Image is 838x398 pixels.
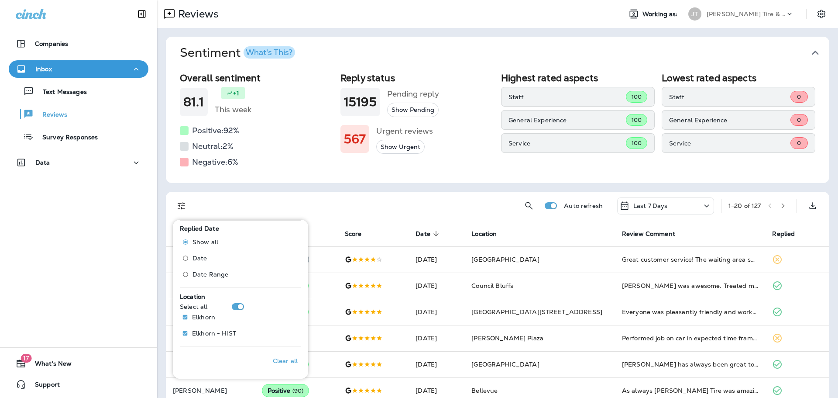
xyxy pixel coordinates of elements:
p: Auto refresh [564,202,603,209]
span: Score [345,230,362,238]
p: [PERSON_NAME] Tire & Auto [707,10,785,17]
p: Service [508,140,626,147]
button: Clear all [269,350,301,372]
span: What's New [26,360,72,370]
span: Replied [772,230,806,238]
span: Council Bluffs [471,282,513,290]
div: Positive [262,384,309,397]
span: 0 [797,139,801,147]
p: +1 [233,89,239,97]
button: Text Messages [9,82,148,100]
span: [PERSON_NAME] Plaza [471,334,543,342]
h5: Urgent reviews [376,124,433,138]
span: ( 90 ) [292,387,304,395]
h2: Lowest rated aspects [662,73,815,83]
h1: 15195 [344,95,377,109]
p: Text Messages [34,88,87,97]
span: Working as: [642,10,680,18]
div: Cameron has always been great to work with. Brought my wife’s car in for a repair. He kept consta... [622,360,759,369]
button: Show Urgent [376,140,425,154]
span: Date [416,230,430,238]
h1: 567 [344,132,366,146]
div: Great customer service! The waiting area smelled of stale cigarette smoke though - it gave me a h... [622,255,759,264]
span: [GEOGRAPHIC_DATA] [471,360,539,368]
p: Elkhorn [192,314,215,321]
h5: Negative: 6 % [192,155,238,169]
span: Date [192,255,207,262]
span: [GEOGRAPHIC_DATA][STREET_ADDRESS] [471,308,602,316]
p: Inbox [35,66,52,73]
p: Select all [180,303,207,310]
span: Replied Date [180,225,219,232]
p: Staff [669,93,790,100]
button: Settings [814,6,829,22]
div: Everyone was pleasantly friendly and worked fast [622,308,759,316]
p: Companies [35,40,68,47]
button: Data [9,154,148,171]
span: Review Comment [622,230,687,238]
span: Support [26,381,60,391]
p: Service [669,140,790,147]
div: 1 - 20 of 127 [728,202,761,209]
button: Support [9,376,148,393]
p: Survey Responses [34,134,98,142]
span: 100 [632,139,642,147]
span: 17 [21,354,31,363]
p: Reviews [175,7,219,21]
button: Export as CSV [804,197,821,215]
p: Elkhorn - HIST [192,330,236,337]
span: Date Range [192,271,228,278]
p: [PERSON_NAME] [173,387,248,394]
h5: Pending reply [387,87,439,101]
button: Filters [173,197,190,215]
span: 100 [632,93,642,100]
div: Performed job on car in expected time frame. Very friendly [622,334,759,343]
span: 100 [632,116,642,124]
button: Inbox [9,60,148,78]
span: [GEOGRAPHIC_DATA] [471,256,539,263]
td: [DATE] [409,273,464,299]
button: Companies [9,35,148,52]
button: SentimentWhat's This? [173,37,836,69]
p: General Experience [508,117,626,124]
p: Data [35,159,50,166]
span: Location [471,230,497,238]
span: Review Comment [622,230,675,238]
h1: 81.1 [183,95,204,109]
span: Show all [192,239,218,246]
button: Show Pending [387,103,439,117]
div: As always Jensen Tire was amazing. Took the best care possible of my vehicles! [622,386,759,395]
button: What's This? [244,46,295,59]
h2: Reply status [340,73,494,83]
p: Staff [508,93,626,100]
h5: This week [215,103,251,117]
h1: Sentiment [180,45,295,60]
span: Score [345,230,373,238]
h5: Neutral: 2 % [192,139,234,153]
span: 0 [797,116,801,124]
button: Collapse Sidebar [130,5,154,23]
div: Filters [173,215,308,379]
td: [DATE] [409,299,464,325]
td: [DATE] [409,246,464,273]
h5: Positive: 92 % [192,124,239,138]
p: Clear all [273,357,298,364]
p: Reviews [34,111,67,119]
div: What's This? [246,48,292,56]
span: Location [471,230,508,238]
td: [DATE] [409,325,464,351]
p: General Experience [669,117,790,124]
span: Replied [772,230,795,238]
td: [DATE] [409,351,464,377]
button: 17What's New [9,355,148,372]
button: Reviews [9,105,148,123]
h2: Overall sentiment [180,73,333,83]
button: Search Reviews [520,197,538,215]
span: 0 [797,93,801,100]
div: John was awesome. Treated me right [622,281,759,290]
div: JT [688,7,701,21]
span: Bellevue [471,387,498,395]
span: Date [416,230,442,238]
span: Location [180,293,205,301]
button: Survey Responses [9,128,148,146]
